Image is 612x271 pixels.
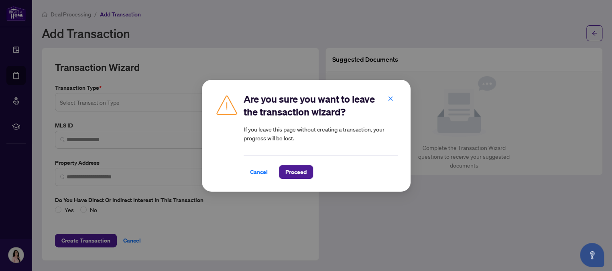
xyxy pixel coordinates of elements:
span: close [388,95,393,101]
button: Cancel [244,165,274,179]
article: If you leave this page without creating a transaction, your progress will be lost. [244,125,398,142]
span: Cancel [250,166,268,178]
h2: Are you sure you want to leave the transaction wizard? [244,93,398,118]
span: Proceed [285,166,307,178]
button: Open asap [580,243,604,267]
button: Proceed [279,165,313,179]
